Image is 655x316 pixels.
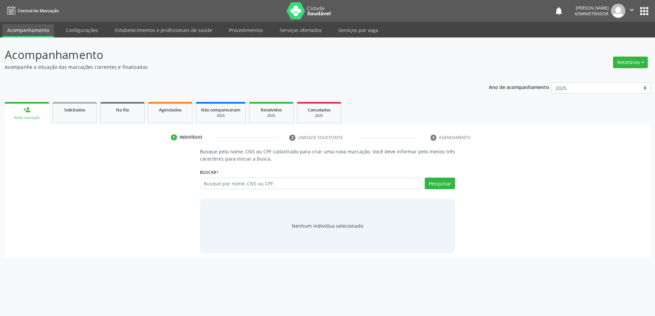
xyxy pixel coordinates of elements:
[200,167,219,178] label: Buscar
[116,107,129,113] span: Na fila
[201,113,241,118] div: 2025
[254,113,288,118] div: 2025
[613,57,648,68] button: Relatórios
[334,24,383,36] a: Serviços por vaga
[275,24,326,36] a: Serviços ofertados
[23,106,31,114] div: person_add
[61,24,103,36] a: Configurações
[628,6,636,14] i: 
[308,107,331,113] span: Cancelados
[638,5,650,17] button: apps
[574,5,609,11] div: [PERSON_NAME]
[200,148,455,162] p: Busque pelo nome, CNS ou CPF cadastrado para criar uma nova marcação. Você deve informar pelo men...
[10,115,44,120] div: Nova marcação
[489,82,549,91] p: Ano de acompanhamento
[261,107,282,113] span: Resolvidos
[625,4,638,18] button: 
[611,4,625,18] img: img
[201,107,241,113] span: Não compareceram
[302,113,336,118] div: 2025
[2,24,54,37] a: Acompanhamento
[179,134,202,140] div: Indivíduo
[18,8,59,14] span: Central de Marcação
[425,178,455,189] button: Pesquisar
[110,24,217,36] a: Estabelecimentos e profissionais de saúde
[224,24,268,36] a: Procedimentos
[159,107,181,113] span: Agendados
[64,107,85,113] span: Solicitados
[5,63,456,71] p: Acompanhe a situação das marcações correntes e finalizadas
[5,46,456,63] p: Acompanhamento
[171,134,177,140] div: 1
[574,11,609,17] span: Administrador
[5,5,59,16] a: Central de Marcação
[292,222,363,229] div: Nenhum indivíduo selecionado
[200,178,423,189] input: Busque por nome, CNS ou CPF
[554,6,564,16] button: notifications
